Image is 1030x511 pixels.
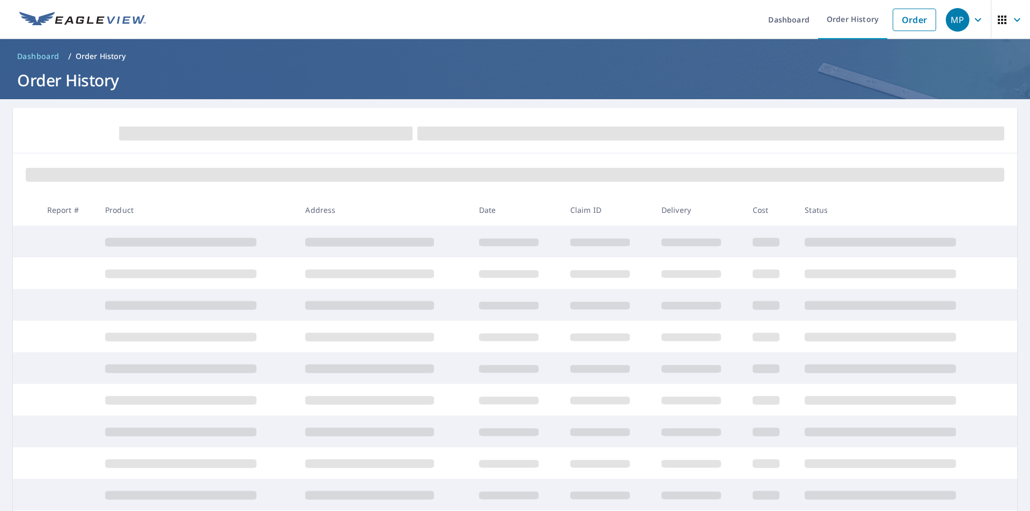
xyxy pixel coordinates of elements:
[653,194,744,226] th: Delivery
[297,194,470,226] th: Address
[39,194,97,226] th: Report #
[76,51,126,62] p: Order History
[13,48,1017,65] nav: breadcrumb
[19,12,146,28] img: EV Logo
[13,69,1017,91] h1: Order History
[97,194,297,226] th: Product
[562,194,653,226] th: Claim ID
[13,48,64,65] a: Dashboard
[470,194,562,226] th: Date
[68,50,71,63] li: /
[17,51,60,62] span: Dashboard
[744,194,797,226] th: Cost
[893,9,936,31] a: Order
[946,8,969,32] div: MP
[796,194,997,226] th: Status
